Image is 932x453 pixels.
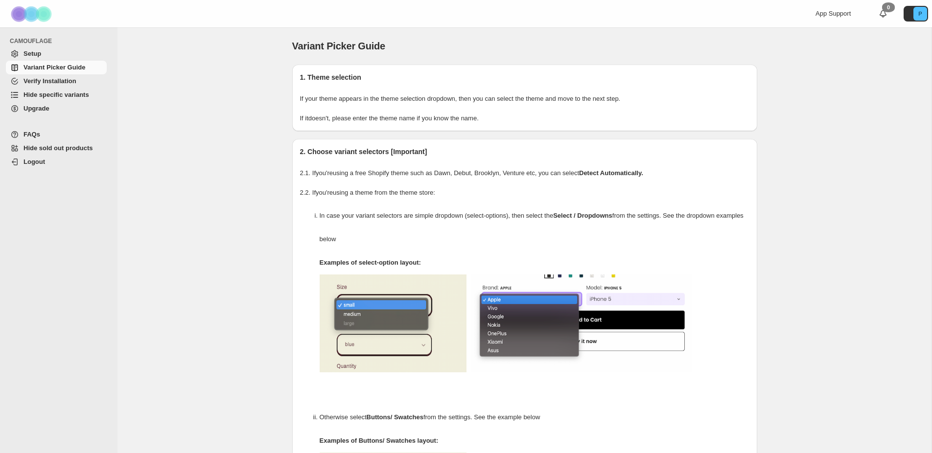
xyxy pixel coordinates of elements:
p: If your theme appears in the theme selection dropdown, then you can select the theme and move to ... [300,94,749,104]
a: Verify Installation [6,74,107,88]
img: Camouflage [8,0,57,27]
img: camouflage-select-options-2 [471,274,692,372]
p: If it doesn't , please enter the theme name if you know the name. [300,113,749,123]
span: Hide specific variants [23,91,89,98]
span: FAQs [23,131,40,138]
span: Variant Picker Guide [292,41,386,51]
span: Logout [23,158,45,165]
p: Otherwise select from the settings. See the example below [320,406,749,429]
strong: Examples of Buttons/ Swatches layout: [320,437,439,444]
span: CAMOUFLAGE [10,37,111,45]
span: Avatar with initials P [913,7,927,21]
strong: Buttons/ Swatches [367,413,423,421]
a: Variant Picker Guide [6,61,107,74]
a: Setup [6,47,107,61]
p: In case your variant selectors are simple dropdown (select-options), then select the from the set... [320,204,749,251]
p: 2.2. If you're using a theme from the theme store: [300,188,749,198]
h2: 1. Theme selection [300,72,749,82]
a: FAQs [6,128,107,141]
span: Upgrade [23,105,49,112]
strong: Examples of select-option layout: [320,259,421,266]
text: P [918,11,922,17]
span: Variant Picker Guide [23,64,85,71]
a: Logout [6,155,107,169]
div: 0 [882,2,895,12]
p: 2.1. If you're using a free Shopify theme such as Dawn, Debut, Brooklyn, Venture etc, you can select [300,168,749,178]
span: Verify Installation [23,77,76,85]
strong: Select / Dropdowns [553,212,612,219]
strong: Detect Automatically. [579,169,643,177]
span: Setup [23,50,41,57]
button: Avatar with initials P [904,6,928,22]
span: App Support [815,10,851,17]
h2: 2. Choose variant selectors [Important] [300,147,749,157]
a: Upgrade [6,102,107,115]
a: Hide specific variants [6,88,107,102]
span: Hide sold out products [23,144,93,152]
a: 0 [878,9,888,19]
img: camouflage-select-options [320,274,466,372]
a: Hide sold out products [6,141,107,155]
